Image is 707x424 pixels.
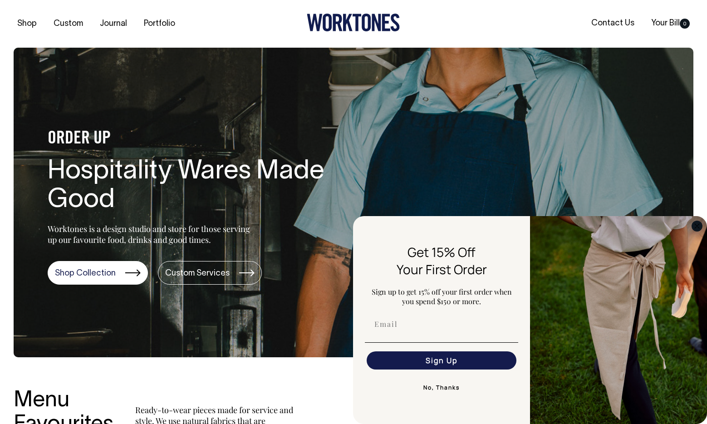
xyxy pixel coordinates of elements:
[353,216,707,424] div: FLYOUT Form
[408,243,476,261] span: Get 15% Off
[48,223,254,245] p: Worktones is a design studio and store for those serving up our favourite food, drinks and good t...
[48,129,338,148] h4: ORDER UP
[367,351,516,370] button: Sign Up
[530,216,707,424] img: 5e34ad8f-4f05-4173-92a8-ea475ee49ac9.jpeg
[588,16,638,31] a: Contact Us
[680,19,690,29] span: 0
[50,16,87,31] a: Custom
[367,315,516,333] input: Email
[140,16,179,31] a: Portfolio
[48,261,148,285] a: Shop Collection
[692,221,702,232] button: Close dialog
[397,261,487,278] span: Your First Order
[96,16,131,31] a: Journal
[365,379,518,397] button: No, Thanks
[48,158,338,216] h1: Hospitality Wares Made Good
[372,287,512,306] span: Sign up to get 15% off your first order when you spend $150 or more.
[158,261,262,285] a: Custom Services
[648,16,693,31] a: Your Bill0
[14,16,40,31] a: Shop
